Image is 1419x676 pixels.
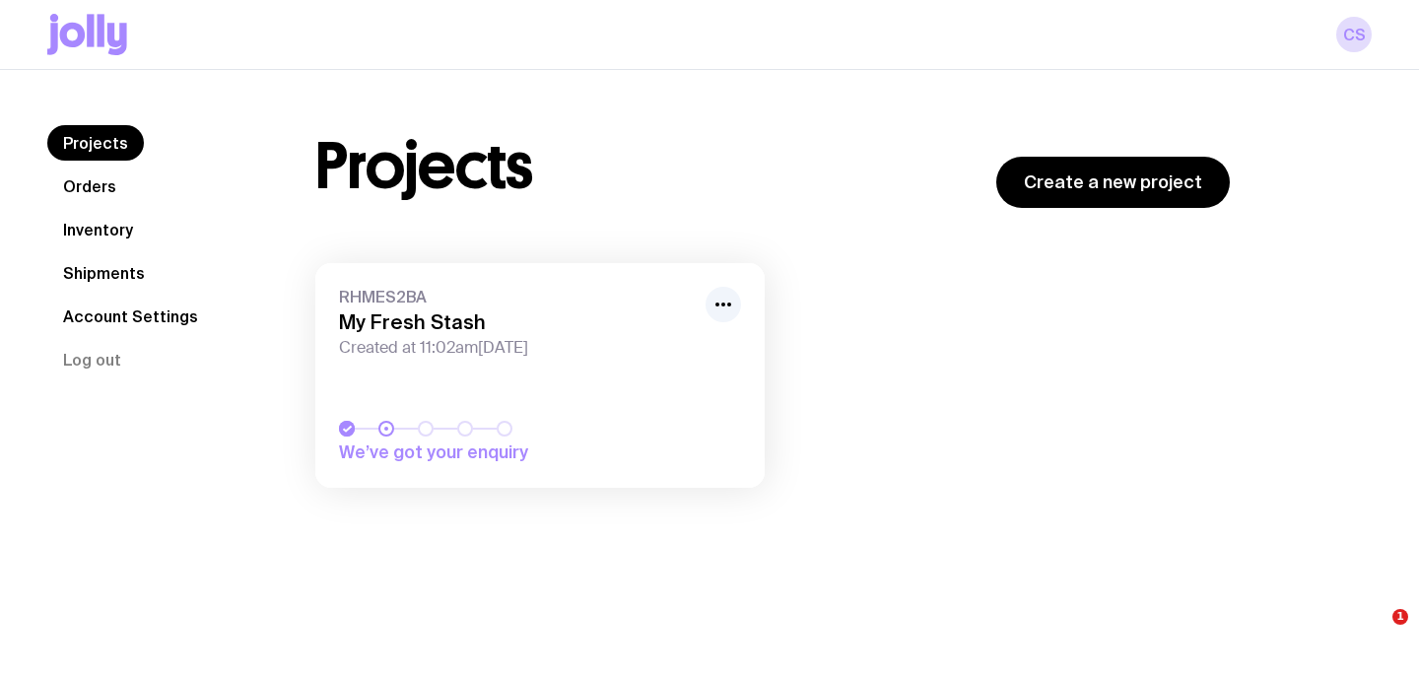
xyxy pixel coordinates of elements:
[315,135,533,198] h1: Projects
[339,338,694,358] span: Created at 11:02am[DATE]
[47,169,132,204] a: Orders
[1352,609,1399,656] iframe: Intercom live chat
[339,440,615,464] span: We’ve got your enquiry
[47,125,144,161] a: Projects
[47,342,137,377] button: Log out
[996,157,1230,208] a: Create a new project
[339,310,694,334] h3: My Fresh Stash
[315,263,765,488] a: RHMES2BAMy Fresh StashCreated at 11:02am[DATE]We’ve got your enquiry
[1336,17,1372,52] a: CS
[47,212,149,247] a: Inventory
[47,299,214,334] a: Account Settings
[339,287,694,306] span: RHMES2BA
[1392,609,1408,625] span: 1
[47,255,161,291] a: Shipments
